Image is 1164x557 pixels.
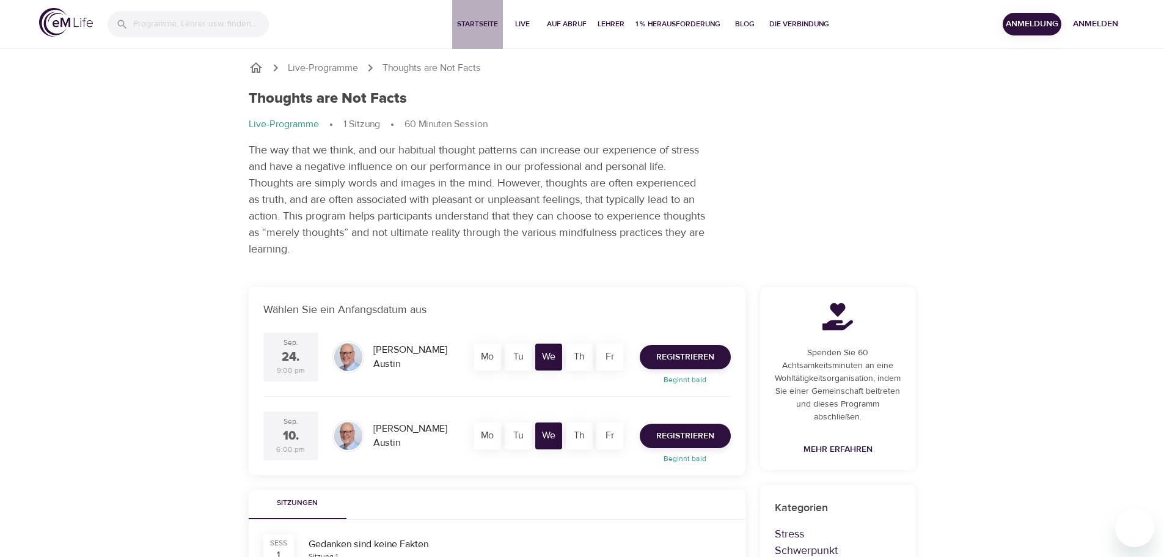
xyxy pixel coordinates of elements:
[566,422,593,449] div: Th
[1008,17,1056,32] span: Anmeldung
[457,18,498,31] span: Startseite
[596,422,623,449] div: Fr
[368,338,463,376] div: [PERSON_NAME] Austin
[256,497,339,510] span: Sitzungen
[1066,13,1125,35] button: Anmelden
[632,453,738,464] p: Beginnt bald
[249,117,916,132] nav: breadcrumb
[535,422,562,449] div: We
[505,422,532,449] div: Tu
[284,338,298,348] div: Sep.
[282,349,299,366] div: 24.
[249,61,916,75] nav: breadcrumb
[39,8,93,37] img: logo
[383,61,481,75] p: Thoughts are Not Facts
[270,538,287,548] div: SESS
[508,18,537,31] span: Live
[1003,13,1061,35] button: Anmeldung
[547,18,587,31] span: Auf Abruf
[769,18,829,31] span: Die Verbindung
[1071,17,1120,32] span: Anmelden
[474,422,501,449] div: Mo
[277,366,305,376] div: 9:00 pm
[640,424,731,448] button: Registrieren
[133,11,269,37] input: Programme, Lehrer usw. finden...
[283,427,299,445] div: 10.
[505,344,532,371] div: Tu
[632,374,738,385] p: Beginnt bald
[249,117,319,131] p: Live-Programme
[656,429,714,444] span: Registrieren
[803,442,873,457] span: Mehr erfahren
[635,18,720,31] span: 1 % Herausforderung
[474,344,501,371] div: Mo
[249,142,707,257] p: The way that we think, and our habitual thought patterns can increase our experience of stress an...
[309,537,731,551] div: Gedanken sind keine Fakten
[535,344,562,371] div: We
[249,90,407,108] h1: Thoughts are Not Facts
[288,61,358,75] a: Live-Programme
[368,417,463,455] div: [PERSON_NAME] Austin
[404,117,488,131] p: 60 Minuten Session
[596,344,623,371] div: Fr
[263,301,731,318] p: Wählen Sie ein Anfangsdatum aus
[343,117,380,131] p: 1 Sitzung
[775,347,901,424] p: Spenden Sie 60 Achtsamkeitsminuten an eine Wohltätigkeitsorganisation, indem Sie einer Gemeinscha...
[656,350,714,365] span: Registrieren
[775,500,901,516] p: Kategorien
[730,18,760,31] span: Blog
[596,18,626,31] span: Lehrer
[775,526,901,542] p: Stress
[276,444,305,455] div: 6:00 pm
[1115,508,1154,547] iframe: Schaltfläche zum Öffnen des Messaging-Fensters
[284,416,298,427] div: Sep.
[566,344,593,371] div: Th
[799,438,877,461] a: Mehr erfahren
[640,345,731,369] button: Registrieren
